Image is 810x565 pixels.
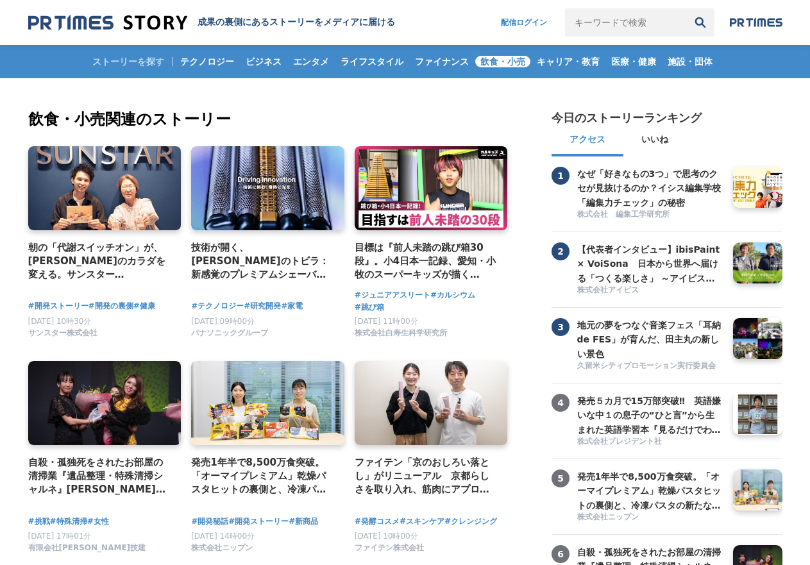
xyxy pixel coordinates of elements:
a: #健康 [133,300,155,312]
a: 有限会社[PERSON_NAME]技建 [28,546,146,555]
span: [DATE] 09時00分 [191,317,255,326]
span: エンタメ [288,56,334,67]
span: 医療・健康 [606,56,661,67]
a: #挑戦 [28,516,50,528]
a: #開発の裏側 [89,300,133,312]
a: 飲食・小売 [475,45,530,78]
span: [DATE] 10時00分 [355,532,418,541]
a: 朝の「代謝スイッチオン」が、[PERSON_NAME]のカラダを変える。サンスター「[GEOGRAPHIC_DATA]」から生まれた、新しい健康飲料の開発舞台裏 [28,240,171,282]
a: 株式会社ニップン [191,546,253,555]
a: #跳び箱 [355,301,384,314]
h3: 発売1年半で8,500万食突破。「オーマイプレミアム」乾燥パスタヒットの裏側と、冷凍パスタの新たな挑戦。徹底的な消費者起点で「おいしさ」を追求するニップンの歩み [577,469,723,512]
a: #クレンジング [444,516,497,528]
span: [DATE] 11時00分 [355,317,418,326]
a: #女性 [87,516,109,528]
a: 施設・団体 [662,45,718,78]
img: prtimes [730,17,782,28]
h3: なぜ「好きなもの3つ」で思考のクセが見抜けるのか？イシス編集学校「編集力チェック」の秘密 [577,167,723,210]
a: #カルシウム [430,289,475,301]
a: ファイテン「京のおしろい落とし」がリニューアル 京都らしさを取り入れ、筋肉にアプローチする基礎化粧品が完成 [355,455,498,497]
a: 株式会社白寿生科学研究所 [355,332,447,341]
a: 久留米シティプロモーション実行委員会 [577,360,723,373]
a: 発売1年半で8,500万食突破。「オーマイプレミアム」乾燥パスタヒットの裏側と、冷凍パスタの新たな挑戦。徹底的な消費者起点で「おいしさ」を追求するニップンの歩み [577,469,723,510]
a: パナソニックグループ [191,332,268,341]
a: 発売1年半で8,500万食突破。「オーマイプレミアム」乾燥パスタヒットの裏側と、冷凍パスタの新たな挑戦。徹底的な消費者起点で「おいしさ」を追求するニップンの歩み [191,455,334,497]
span: キャリア・教育 [532,56,605,67]
span: 4 [552,394,570,412]
span: 久留米シティプロモーション実行委員会 [577,360,716,371]
a: 株式会社プレジデント社 [577,436,723,448]
a: #研究開発 [244,300,281,312]
span: 飲食・小売 [475,56,530,67]
span: 6 [552,545,570,563]
span: サンスター株式会社 [28,328,97,339]
a: 株式会社 編集工学研究所 [577,209,723,221]
a: 技術が開く、[PERSON_NAME]のトビラ：新感覚のプレミアムシェーバー「ラムダッシュ パームイン」 [191,240,334,282]
a: #特殊清掃 [50,516,87,528]
a: ビジネス [240,45,287,78]
a: #開発秘話 [191,516,228,528]
h3: 発売５カ月で15万部突破‼ 英語嫌いな中１の息子の“ひと言”から生まれた英語学習本『見るだけでわかる‼ 英語ピクト図鑑』異例ヒットの要因 [577,394,723,437]
a: テクノロジー [175,45,239,78]
a: 医療・健康 [606,45,661,78]
h2: 今日のストーリーランキング [552,110,702,126]
span: 株式会社アイビス [577,285,639,296]
a: 成果の裏側にあるストーリーをメディアに届ける 成果の裏側にあるストーリーをメディアに届ける [28,14,395,31]
span: [DATE] 10時30分 [28,317,92,326]
a: 目標は『前人未踏の跳び箱30段』。小4日本一記録、愛知・小牧のスーパーキッズが描く[PERSON_NAME]とは？ [355,240,498,282]
a: キャリア・教育 [532,45,605,78]
img: 成果の裏側にあるストーリーをメディアに届ける [28,14,187,31]
span: ビジネス [240,56,287,67]
span: 1 [552,167,570,185]
a: #家電 [281,300,303,312]
a: 株式会社アイビス [577,285,723,297]
a: #テクノロジー [191,300,244,312]
a: 【代表者インタビュー】ibisPaint × VoiSona 日本から世界へ届ける「つくる楽しさ」 ～アイビスがテクノスピーチと挑戦する、新しい創作文化の形成～ [577,242,723,283]
a: #スキンケア [400,516,444,528]
button: アクセス [552,126,623,156]
a: なぜ「好きなもの3つ」で思考のクセが見抜けるのか？イシス編集学校「編集力チェック」の秘密 [577,167,723,208]
input: キーワードで検索 [565,8,686,37]
button: いいね [623,126,686,156]
span: 株式会社 編集工学研究所 [577,209,670,220]
span: 2 [552,242,570,260]
a: #ジュニアアスリート [355,289,430,301]
a: #開発ストーリー [228,516,289,528]
a: #発酵コスメ [355,516,400,528]
a: 株式会社ニップン [577,512,723,524]
span: ファイテン株式会社 [355,543,424,553]
h3: 【代表者インタビュー】ibisPaint × VoiSona 日本から世界へ届ける「つくる楽しさ」 ～アイビスがテクノスピーチと挑戦する、新しい創作文化の形成～ [577,242,723,285]
span: [DATE] 14時00分 [191,532,255,541]
a: 自殺・孤独死をされたお部屋の清掃業『遺品整理・特殊清掃シャルネ』[PERSON_NAME]がBeauty [GEOGRAPHIC_DATA][PERSON_NAME][GEOGRAPHIC_DA... [28,455,171,497]
a: #開発ストーリー [28,300,89,312]
a: 配信ログイン [488,8,560,37]
span: #新商品 [289,516,318,528]
span: ファイナンス [410,56,474,67]
a: エンタメ [288,45,334,78]
a: ファイテン株式会社 [355,546,424,555]
a: 地元の夢をつなぐ音楽フェス「耳納 de FES」が育んだ、田主丸の新しい景色 [577,318,723,359]
span: パナソニックグループ [191,328,268,339]
a: ファイナンス [410,45,474,78]
h3: 地元の夢をつなぐ音楽フェス「耳納 de FES」が育んだ、田主丸の新しい景色 [577,318,723,361]
a: サンスター株式会社 [28,332,97,341]
a: 発売５カ月で15万部突破‼ 英語嫌いな中１の息子の“ひと言”から生まれた英語学習本『見るだけでわかる‼ 英語ピクト図鑑』異例ヒットの要因 [577,394,723,435]
a: ライフスタイル [335,45,409,78]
